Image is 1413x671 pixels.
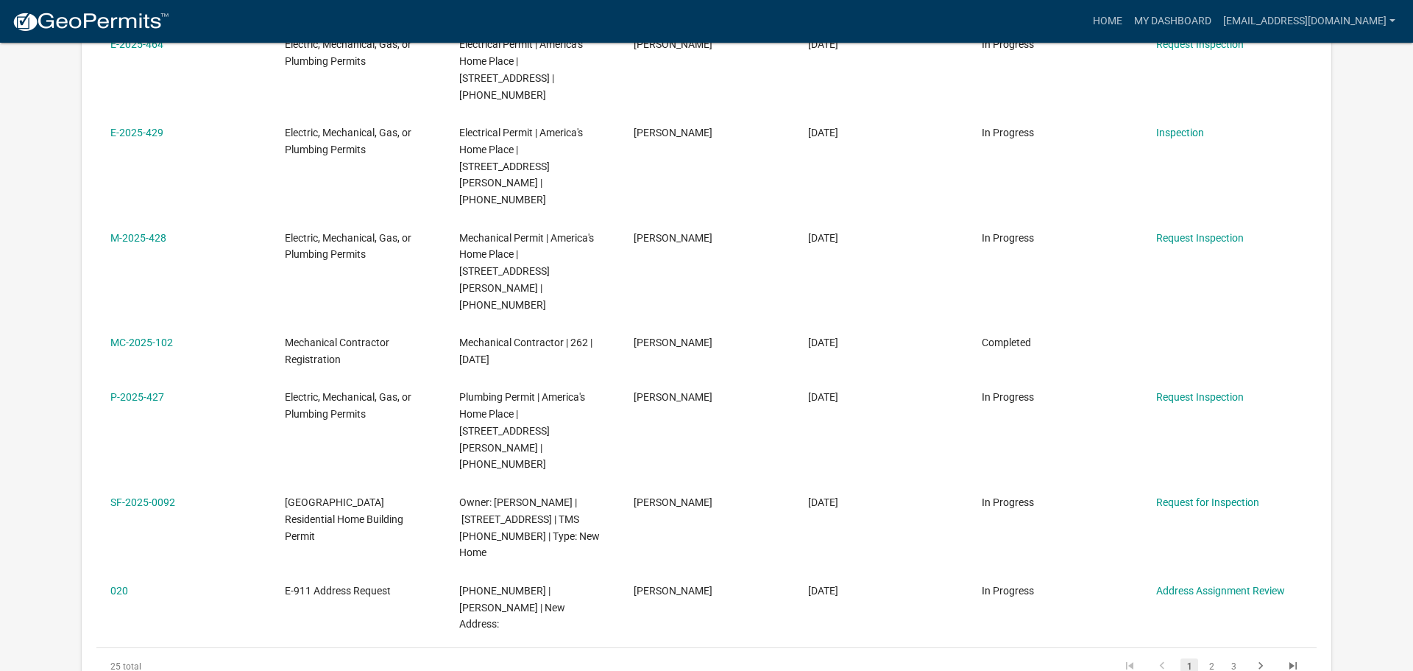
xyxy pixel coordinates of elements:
[459,391,585,470] span: Plumbing Permit | America's Home Place | 558 STEVENSON RD | 097-00-00-076
[1087,7,1128,35] a: Home
[808,232,838,244] span: 09/05/2025
[634,127,712,138] span: Charlene Silva
[634,38,712,50] span: Charlene Silva
[1217,7,1401,35] a: [EMAIL_ADDRESS][DOMAIN_NAME]
[634,337,712,348] span: Charlene Silva
[982,127,1034,138] span: In Progress
[110,127,163,138] a: E-2025-429
[1156,38,1244,50] a: Request Inspection
[1128,7,1217,35] a: My Dashboard
[285,496,403,542] span: Abbeville County Residential Home Building Permit
[808,337,838,348] span: 09/05/2025
[285,585,391,597] span: E-911 Address Request
[808,38,838,50] span: 09/25/2025
[808,496,838,508] span: 08/14/2025
[808,127,838,138] span: 09/05/2025
[808,585,838,597] span: 08/08/2025
[982,585,1034,597] span: In Progress
[110,585,128,597] a: 020
[459,127,583,205] span: Electrical Permit | America's Home Place | 558 STEVENSON RD | 097-00-00-076
[982,232,1034,244] span: In Progress
[634,232,712,244] span: Charlene Silva
[110,232,166,244] a: M-2025-428
[285,127,411,155] span: Electric, Mechanical, Gas, or Plumbing Permits
[285,337,389,365] span: Mechanical Contractor Registration
[808,391,838,403] span: 09/05/2025
[459,337,592,365] span: Mechanical Contractor | 262 | 06/30/2027
[285,232,411,261] span: Electric, Mechanical, Gas, or Plumbing Permits
[459,496,600,558] span: Owner: Lindsay, Brandon | 1275 Drake Drive Donalds, SC 29638 | TMS 008-00-00-125 | Type: New Home
[110,391,164,403] a: P-2025-427
[1156,391,1244,403] a: Request Inspection
[1156,127,1204,138] a: Inspection
[1156,232,1244,244] a: Request Inspection
[634,585,712,597] span: Charlene Silva
[982,391,1034,403] span: In Progress
[982,337,1031,348] span: Completed
[110,337,173,348] a: MC-2025-102
[110,496,175,508] a: SF-2025-0092
[459,232,594,311] span: Mechanical Permit | America's Home Place | 558 STEVENSON RD | 097-00-00-076
[110,38,163,50] a: E-2025-464
[634,496,712,508] span: Charlene Silva
[459,585,565,630] span: 008-00-00-125 | Brandon Lindsay | New Address:
[982,38,1034,50] span: In Progress
[285,38,411,67] span: Electric, Mechanical, Gas, or Plumbing Permits
[1156,496,1259,508] a: Request for Inspection
[634,391,712,403] span: Charlene Silva
[982,496,1034,508] span: In Progress
[285,391,411,420] span: Electric, Mechanical, Gas, or Plumbing Permits
[1156,585,1285,597] a: Address Assignment Review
